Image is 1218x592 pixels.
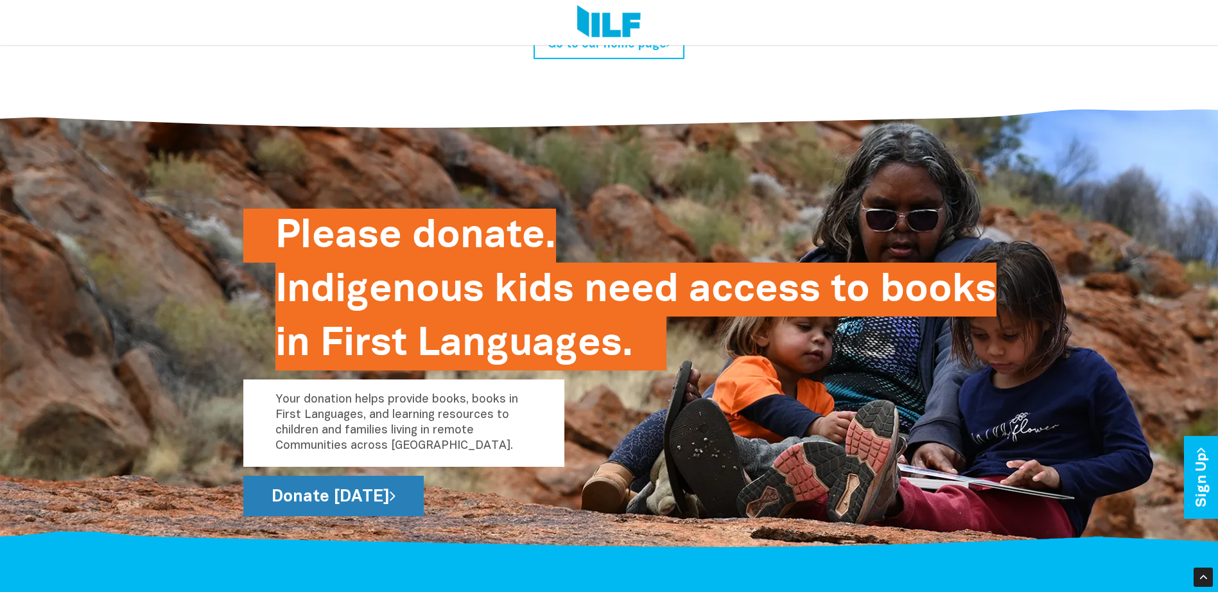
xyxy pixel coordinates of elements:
[275,209,996,370] h2: Please donate. Indigenous kids need access to books in First Languages.
[243,379,564,467] p: Your donation helps provide books, books in First Languages, and learning resources to children a...
[1194,568,1213,587] div: Scroll Back to Top
[243,476,424,516] a: Donate [DATE]
[577,5,641,40] img: Logo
